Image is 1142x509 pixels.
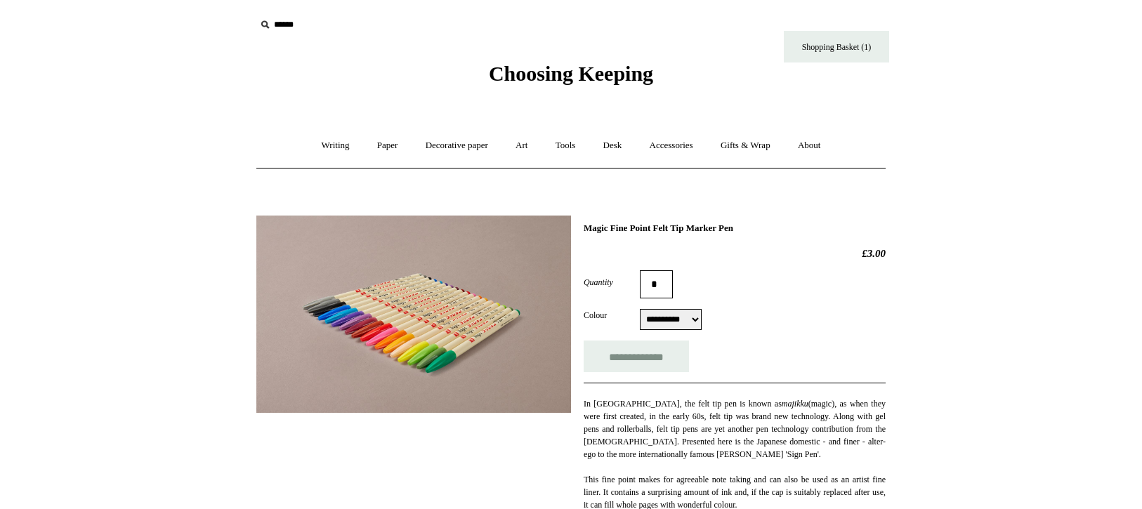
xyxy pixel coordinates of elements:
[365,127,411,164] a: Paper
[784,31,889,62] a: Shopping Basket (1)
[708,127,783,164] a: Gifts & Wrap
[503,127,540,164] a: Art
[584,247,886,260] h2: £3.00
[584,276,640,289] label: Quantity
[413,127,501,164] a: Decorative paper
[256,216,571,413] img: Magic Fine Point Felt Tip Marker Pen
[785,127,834,164] a: About
[309,127,362,164] a: Writing
[591,127,635,164] a: Desk
[584,223,886,234] h1: Magic Fine Point Felt Tip Marker Pen
[489,73,653,83] a: Choosing Keeping
[584,397,886,473] div: In [GEOGRAPHIC_DATA], the felt tip pen is known as (magic), as when they were first created, in t...
[782,399,808,409] em: majikku
[543,127,589,164] a: Tools
[584,309,640,322] label: Colour
[637,127,706,164] a: Accessories
[489,62,653,85] span: Choosing Keeping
